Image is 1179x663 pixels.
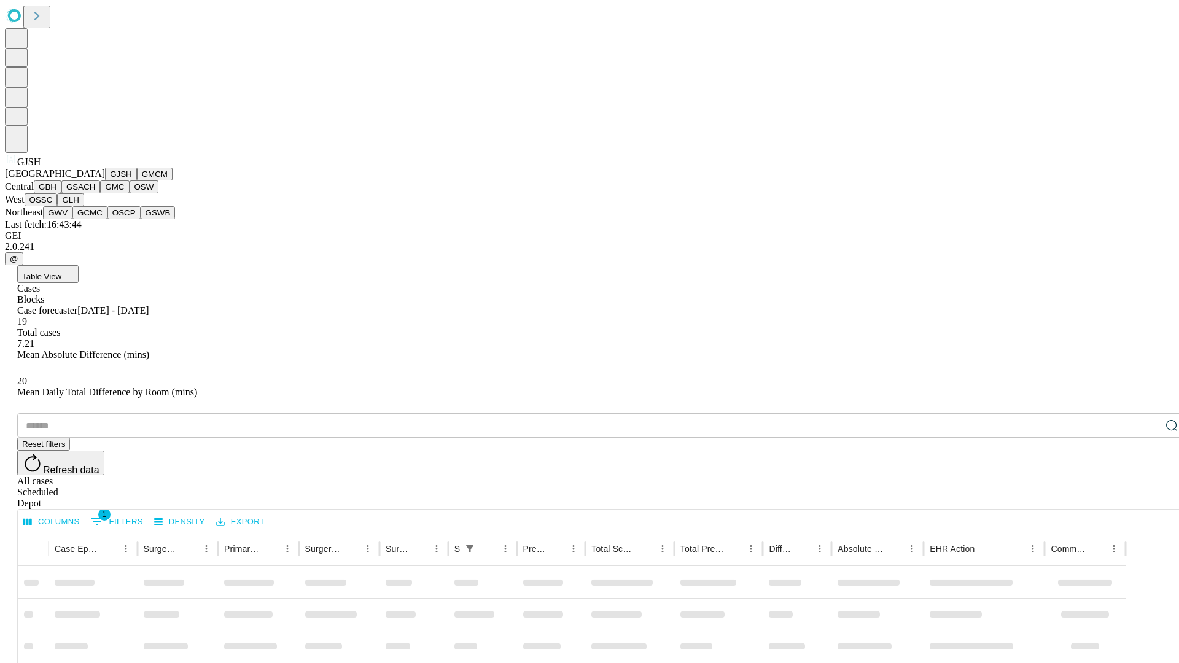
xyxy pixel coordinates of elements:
span: Mean Daily Total Difference by Room (mins) [17,387,197,397]
span: Mean Absolute Difference (mins) [17,349,149,360]
button: Sort [342,540,359,557]
span: 1 [98,508,111,521]
button: Menu [565,540,582,557]
button: Menu [198,540,215,557]
button: Export [213,513,268,532]
button: Select columns [20,513,83,532]
div: Absolute Difference [838,544,885,554]
button: GWV [43,206,72,219]
div: Surgery Date [386,544,410,554]
button: Table View [17,265,79,283]
button: Reset filters [17,438,70,451]
div: Scheduled In Room Duration [454,544,460,554]
button: Refresh data [17,451,104,475]
div: 1 active filter [461,540,478,557]
button: OSSC [25,193,58,206]
button: Sort [100,540,117,557]
button: Menu [811,540,828,557]
span: 20 [17,376,27,386]
span: [DATE] - [DATE] [77,305,149,316]
button: Sort [886,540,903,557]
button: GMCM [137,168,173,180]
button: Menu [1024,540,1041,557]
button: Sort [411,540,428,557]
span: Reset filters [22,440,65,449]
button: Sort [480,540,497,557]
div: Comments [1051,544,1086,554]
button: Sort [637,540,654,557]
span: West [5,194,25,204]
div: Primary Service [224,544,260,554]
span: Total cases [17,327,60,338]
button: GCMC [72,206,107,219]
button: Density [151,513,208,532]
button: OSW [130,180,159,193]
div: Case Epic Id [55,544,99,554]
span: @ [10,254,18,263]
button: Show filters [88,512,146,532]
button: GJSH [105,168,137,180]
button: GMC [100,180,129,193]
span: [GEOGRAPHIC_DATA] [5,168,105,179]
span: Case forecaster [17,305,77,316]
button: Sort [794,540,811,557]
button: Menu [1105,540,1123,557]
button: Sort [1088,540,1105,557]
span: Central [5,181,34,192]
span: Table View [22,272,61,281]
div: Total Predicted Duration [680,544,725,554]
span: Last fetch: 16:43:44 [5,219,82,230]
button: GBH [34,180,61,193]
button: Menu [742,540,760,557]
button: GLH [57,193,84,206]
button: Sort [976,540,993,557]
div: Total Scheduled Duration [591,544,636,554]
button: Menu [428,540,445,557]
button: OSCP [107,206,141,219]
span: 19 [17,316,27,327]
button: Menu [903,540,920,557]
button: @ [5,252,23,265]
div: 2.0.241 [5,241,1174,252]
button: Show filters [461,540,478,557]
div: Surgeon Name [144,544,179,554]
button: Sort [725,540,742,557]
div: EHR Action [930,544,975,554]
button: Menu [279,540,296,557]
div: Predicted In Room Duration [523,544,547,554]
button: Sort [181,540,198,557]
button: Menu [117,540,134,557]
button: Menu [359,540,376,557]
span: 7.21 [17,338,34,349]
button: Sort [262,540,279,557]
div: Surgery Name [305,544,341,554]
span: Refresh data [43,465,99,475]
span: GJSH [17,157,41,167]
button: GSACH [61,180,100,193]
button: Sort [548,540,565,557]
div: Difference [769,544,793,554]
span: Northeast [5,207,43,217]
button: Menu [654,540,671,557]
button: Menu [497,540,514,557]
div: GEI [5,230,1174,241]
button: GSWB [141,206,176,219]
